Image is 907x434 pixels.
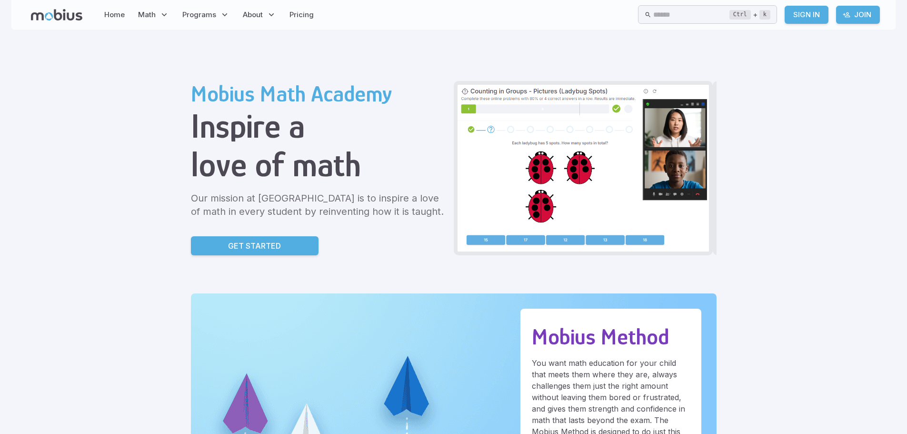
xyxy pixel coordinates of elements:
img: Grade 2 Class [458,85,709,252]
a: Home [101,4,128,26]
a: Sign In [785,6,828,24]
a: Pricing [287,4,317,26]
span: About [243,10,263,20]
kbd: Ctrl [729,10,751,20]
span: Math [138,10,156,20]
div: + [729,9,770,20]
h1: love of math [191,145,446,184]
p: Our mission at [GEOGRAPHIC_DATA] is to inspire a love of math in every student by reinventing how... [191,192,446,218]
span: Programs [182,10,216,20]
h1: Inspire a [191,107,446,145]
h2: Mobius Method [532,324,690,350]
p: Get Started [228,240,281,252]
kbd: k [759,10,770,20]
a: Get Started [191,236,319,255]
h2: Mobius Math Academy [191,81,446,107]
a: Join [836,6,880,24]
